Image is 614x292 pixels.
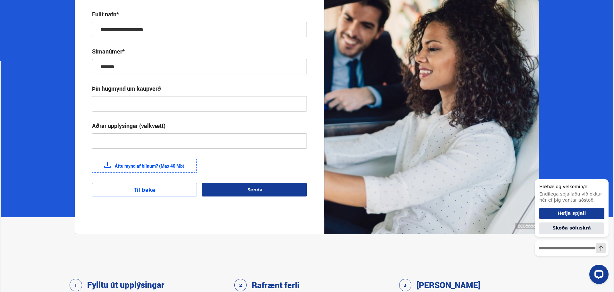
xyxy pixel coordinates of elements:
div: Þín hugmynd um kaupverð [92,85,161,92]
label: Áttu mynd af bílnum? (Max 40 Mb) [92,159,197,173]
div: Fullt nafn* [92,10,119,18]
iframe: LiveChat chat widget [530,167,611,289]
span: Senda [248,187,263,193]
div: Aðrar upplýsingar (valkvætt) [92,122,165,129]
button: Senda [202,183,307,196]
button: Til baka [92,183,197,196]
h3: Rafrænt ferli [252,279,299,291]
h3: [PERSON_NAME] [416,279,480,291]
div: Símanúmer* [92,47,125,55]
